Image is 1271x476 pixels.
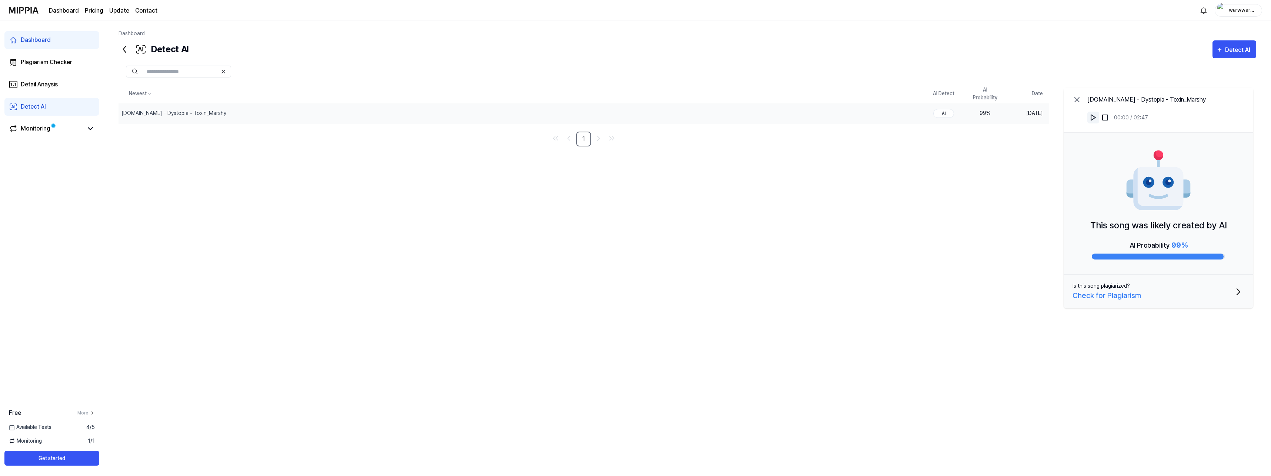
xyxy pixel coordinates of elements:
a: Go to next page [593,132,604,144]
a: Dashboard [119,30,145,36]
td: [DATE] [1006,103,1049,124]
div: [DOMAIN_NAME] - Dystopia - Toxin_Marshy [1087,95,1206,104]
th: Date [1006,85,1049,103]
div: AI Probability [1130,239,1188,251]
a: Monitoring [9,124,83,133]
img: AI [1125,148,1192,214]
a: Update [109,6,129,15]
img: play [1090,114,1097,121]
div: Detect AI [21,102,46,111]
div: Detect AI [119,40,189,58]
div: Detail Anaysis [21,80,58,89]
a: Go to last page [606,132,618,144]
a: Plagiarism Checker [4,53,99,71]
span: 4 / 5 [86,423,95,431]
a: Contact [135,6,157,15]
th: AI Probability [964,85,1006,103]
button: Detect AI [1212,40,1256,58]
img: Search [132,69,138,75]
a: Detect AI [4,98,99,116]
img: 알림 [1199,6,1208,15]
div: 00:00 / 02:47 [1114,114,1148,122]
a: Dashboard [4,31,99,49]
span: 1 / 1 [88,437,95,445]
span: Free [9,409,21,417]
div: AI [933,109,954,118]
div: Check for Plagiarism [1072,290,1141,301]
th: AI Detect [923,85,964,103]
span: Available Tests [9,423,51,431]
div: 99 % [970,109,1000,117]
nav: pagination [119,132,1049,146]
a: Detail Anaysis [4,76,99,93]
div: Detect AI [1225,45,1252,55]
div: Dashboard [21,36,51,44]
div: Is this song plagiarized? [1072,282,1130,290]
a: Go to first page [550,132,561,144]
a: Go to previous page [563,132,575,144]
div: warwwarwarwa [1228,6,1257,14]
a: 1 [576,132,591,146]
a: More [77,410,95,416]
button: Is this song plagiarized?Check for Plagiarism [1064,275,1253,308]
span: 99 % [1171,241,1188,249]
button: Get started [4,451,99,466]
button: profilewarwwarwarwa [1215,4,1262,17]
span: Monitoring [9,437,42,445]
img: stop [1101,114,1109,121]
div: Plagiarism Checker [21,58,72,67]
div: Monitoring [21,124,50,133]
p: This song was likely created by AI [1090,219,1227,232]
a: Dashboard [49,6,79,15]
img: profile [1217,3,1226,18]
a: Pricing [85,6,103,15]
div: [DOMAIN_NAME] - Dystopia - Toxin_Marshy [121,109,226,117]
